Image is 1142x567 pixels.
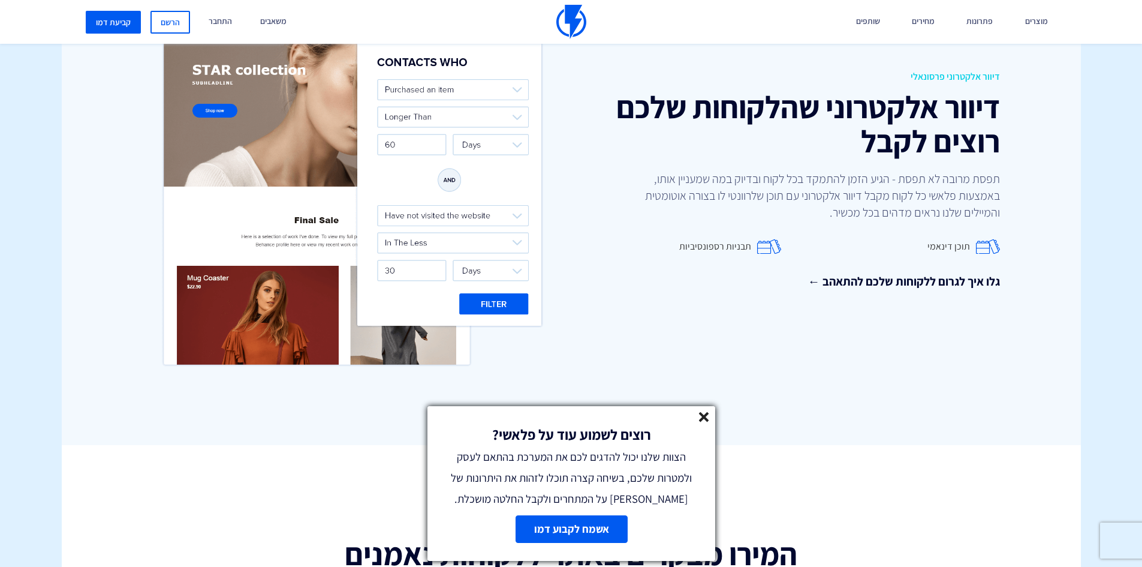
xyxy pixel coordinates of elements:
[679,240,751,254] span: תבניות רספונסיביות
[640,170,1000,221] p: תפסת מרובה לא תפסת - הגיע הזמן להתמקד בכל לקוח ובדיוק במה שמעניין אותו, באמצעות פלאשי כל לקוח מקב...
[580,90,1000,158] h2: דיוור אלקטרוני שהלקוחות שלכם רוצים לקבל
[150,11,190,34] a: הרשם
[86,11,141,34] a: קביעת דמו
[282,517,860,531] span: פופאפים חכמים
[580,70,1000,84] span: דיוור אלקטרוני פרסונאלי
[580,273,1000,290] a: גלו איך לגרום ללקוחות שלכם להתאהב ←
[927,240,970,254] span: תוכן דינאמי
